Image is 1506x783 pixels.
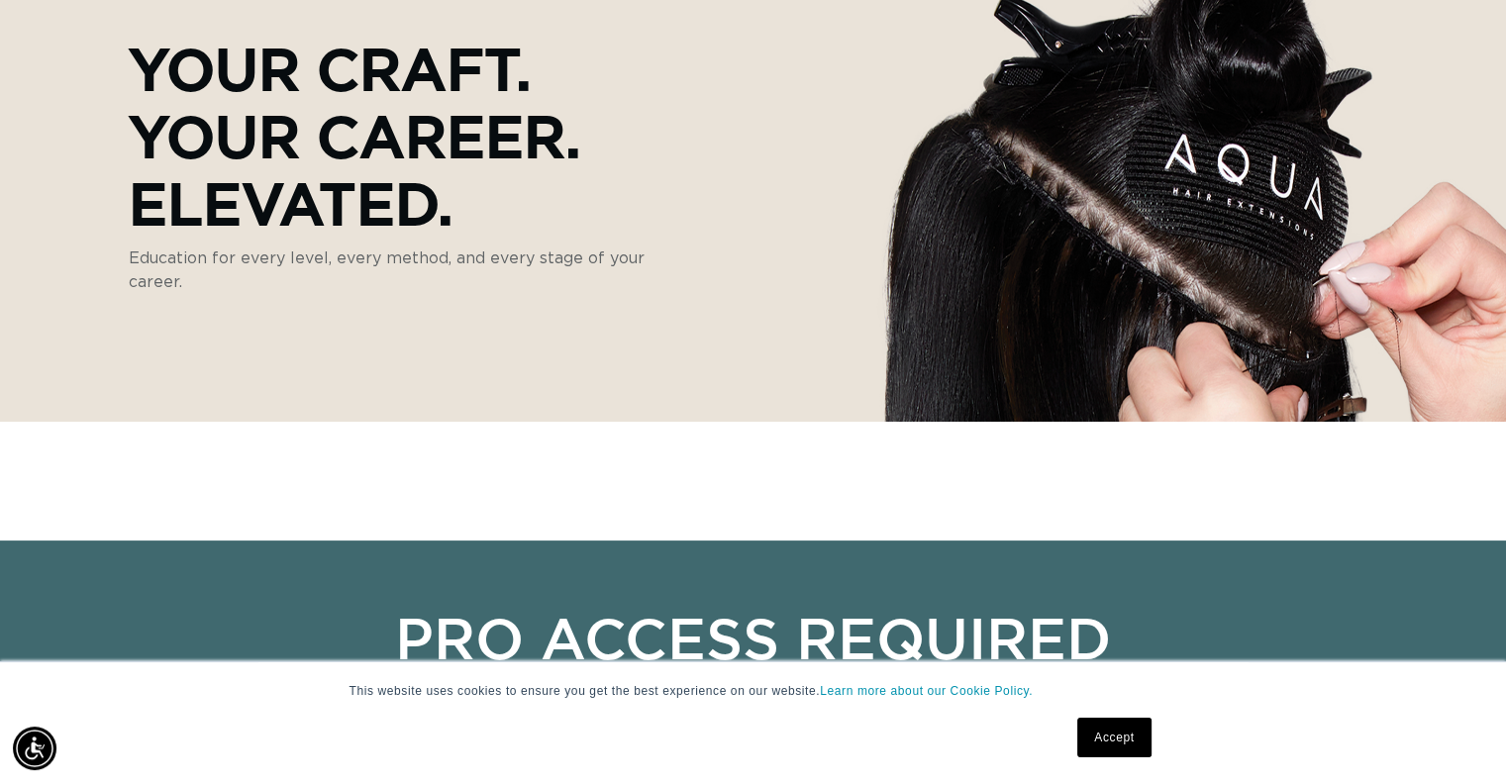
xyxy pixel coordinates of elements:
a: Accept [1077,718,1151,757]
p: Pro Access Required [264,604,1243,671]
a: Learn more about our Cookie Policy. [820,684,1033,698]
p: Your Craft. Your Career. Elevated. [129,35,693,237]
p: This website uses cookies to ensure you get the best experience on our website. [350,682,1157,700]
div: Accessibility Menu [13,727,56,770]
p: Education for every level, every method, and every stage of your career. [129,246,693,294]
